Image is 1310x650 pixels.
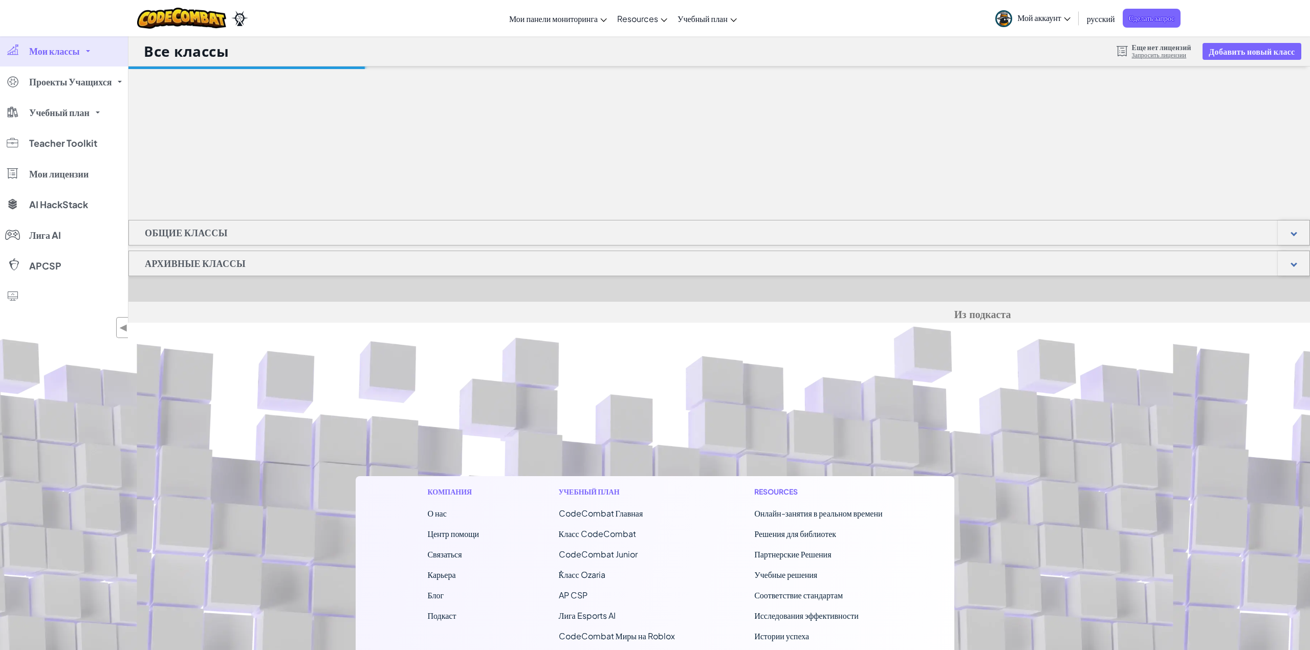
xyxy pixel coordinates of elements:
[29,169,89,178] span: Мои лицензии
[119,320,128,335] span: ◀
[559,569,605,580] a: ٌКласс Ozaria
[754,631,809,641] a: Истории успеха
[995,10,1012,27] img: avatar
[29,139,97,148] span: Teacher Toolkit
[129,251,261,276] h1: Архивные классы
[672,5,742,32] a: Учебный план
[678,13,728,24] span: Учебный план
[509,13,598,24] span: Мои панели мониторинга
[559,590,587,600] a: AP CSP
[754,610,859,621] a: Исследования эффективности
[754,549,831,559] a: Партнерские Решения
[754,508,882,519] a: Онлайн-занятия в реальном времени
[559,631,675,641] a: CodeCombat Миры на Roblox
[504,5,612,32] a: Мои панели мониторинга
[1017,12,1071,23] span: Мой аккаунт
[990,2,1076,34] a: Мой аккаунт
[1087,13,1115,24] span: русский
[617,13,658,24] span: Resources
[427,610,456,621] a: Подкаст
[1082,5,1120,32] a: русский
[559,610,616,621] a: Лига Esports AI
[754,590,843,600] a: Соответствие стандартам
[29,77,112,86] span: Проекты Учащихся
[754,486,882,497] h1: Resources
[559,486,675,497] h1: Учебный план
[144,41,229,61] h1: Все классы
[754,528,836,539] a: Решения для библиотек
[428,307,1011,323] h5: Из подкаста
[1132,51,1191,59] a: Запросить лицензии
[427,486,479,497] h1: Компания
[1123,9,1181,28] a: Сделать запрос
[29,231,61,240] span: Лига AI
[427,549,462,559] span: Связаться
[29,200,88,209] span: AI HackStack
[559,528,636,539] a: Класс CodeCombat
[29,47,80,56] span: Мои классы
[1203,43,1301,60] button: Добавить новый класс
[559,508,643,519] span: CodeCombat Главная
[612,5,672,32] a: Resources
[1132,43,1191,51] span: Еще нет лицензий
[231,11,248,26] img: Ozaria
[427,528,479,539] a: Центр помощи
[137,8,227,29] img: CodeCombat logo
[559,549,638,559] a: CodeCombat Junior
[29,108,90,117] span: Учебный план
[754,569,817,580] a: Учебные решения
[427,569,455,580] a: Карьера
[129,220,244,245] h1: Общие классы
[427,590,444,600] a: Блог
[427,508,446,519] a: О нас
